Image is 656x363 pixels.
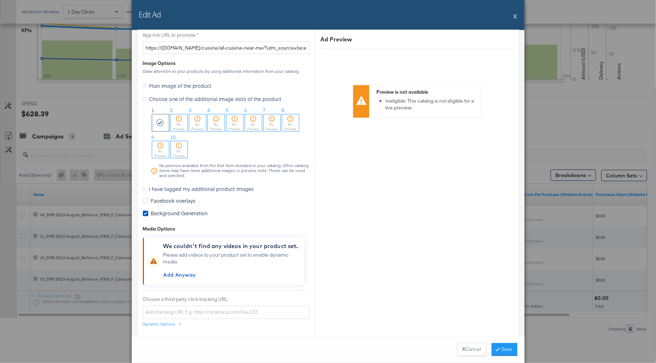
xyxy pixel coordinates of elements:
[143,69,310,74] div: Draw attention to your products by using additional information from your catalog.
[189,107,193,114] span: 3.
[143,306,310,319] input: Add tracking URL E.g. http://clicktrack.com?id=123
[149,186,254,193] span: I have tagged my additional product images
[207,107,211,114] span: 4.
[159,163,310,178] div: No preview available from the first item checked in your catalog. Other catalog items may have mo...
[376,89,477,96] div: Preview is not available
[462,346,466,353] strong: X
[245,107,249,114] span: 6.
[492,343,517,356] button: Save
[245,122,262,132] div: No Preview
[170,107,174,114] span: 2.
[189,122,206,132] div: No Preview
[151,210,208,217] span: Background Generation
[282,122,299,132] div: No Preview
[152,107,156,114] span: 1.
[152,135,156,141] span: 9.
[385,98,477,111] li: Ineligible: This catalog is not eligible for a live preview.
[163,242,301,251] div: We couldn't find any videos in your product set.
[226,107,230,114] span: 5.
[163,252,301,281] div: Please add videos to your product set to enable dynamic media.
[263,107,267,114] span: 7.
[457,343,486,356] button: XCancel
[514,9,517,23] button: X
[143,296,310,303] label: Choose a third party click tracking URL:
[321,35,514,44] div: Ad Preview
[149,96,282,103] span: Choose one of the additional image slots of the product
[143,322,176,327] div: Dynamic Options
[170,135,177,141] span: 10.
[161,269,199,281] button: Add Anyway
[208,122,225,132] div: No Preview
[149,82,212,89] span: Main image of the product
[264,122,280,132] div: No Preview
[139,9,161,20] h2: Edit Ad
[143,41,310,55] input: Add URL that will be shown to people who see your ad
[171,149,187,158] div: No Preview
[143,60,176,67] div: Image Options
[143,226,310,233] div: Media Options
[226,122,243,132] div: No Preview
[171,122,187,132] div: No Preview
[152,149,169,158] div: No Preview
[143,32,310,39] label: App link URL to promote *
[151,197,196,205] span: Facebook overlays
[164,271,196,280] span: Add Anyway
[282,107,286,114] span: 8.
[143,336,310,342] label: URL Parameters:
